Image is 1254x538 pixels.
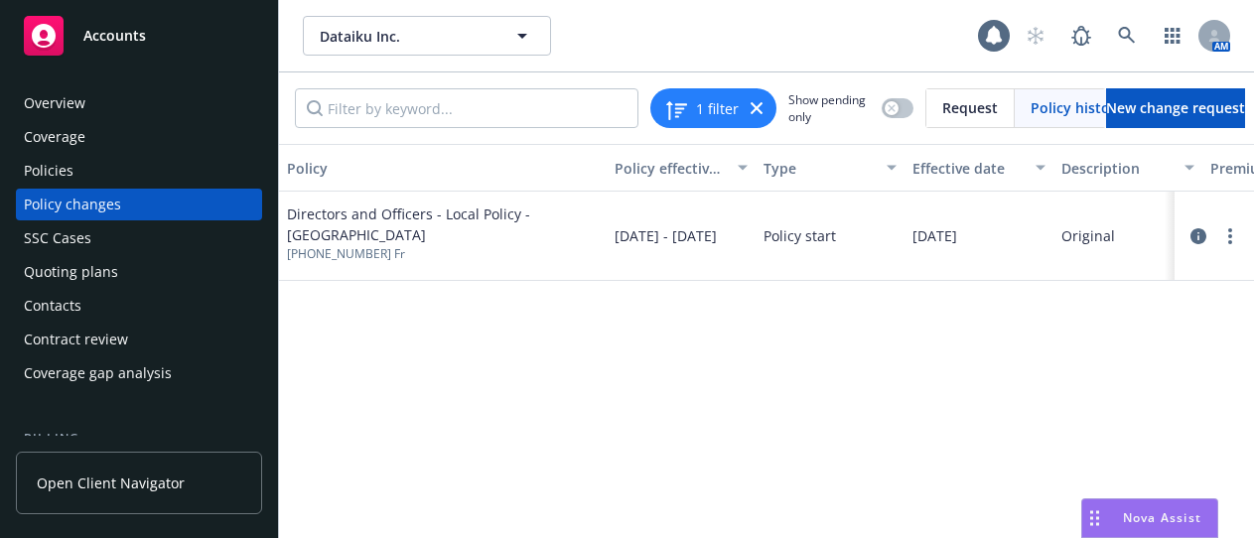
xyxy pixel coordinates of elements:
button: Policy [279,144,607,192]
span: [PHONE_NUMBER] Fr [287,245,599,263]
a: Policies [16,155,262,187]
div: Quoting plans [24,256,118,288]
span: [DATE] [912,225,957,246]
button: Dataiku Inc. [303,16,551,56]
a: Coverage [16,121,262,153]
span: 1 filter [696,98,739,119]
span: Accounts [83,28,146,44]
button: Type [756,144,905,192]
a: Search [1107,16,1147,56]
a: Quoting plans [16,256,262,288]
span: Request [942,97,998,118]
div: Policy changes [24,189,121,220]
a: Report a Bug [1061,16,1101,56]
div: Type [764,158,875,179]
div: Policy effective dates [615,158,726,179]
span: Open Client Navigator [37,472,185,493]
a: more [1218,224,1242,248]
div: Overview [24,87,85,119]
button: Policy effective dates [607,144,756,192]
span: Nova Assist [1123,509,1201,526]
span: Policy history [1031,97,1124,118]
a: Switch app [1153,16,1192,56]
span: Show pending only [788,91,874,125]
div: SSC Cases [24,222,91,254]
a: Start snowing [1016,16,1055,56]
a: Accounts [16,8,262,64]
span: Policy start [764,225,836,246]
a: Overview [16,87,262,119]
div: Billing [16,429,262,449]
div: Effective date [912,158,1024,179]
div: Description [1061,158,1173,179]
span: New change request [1106,98,1245,117]
a: New change request [1106,88,1245,128]
div: Contract review [24,324,128,355]
input: Filter by keyword... [295,88,638,128]
button: Description [1053,144,1202,192]
span: [DATE] - [DATE] [615,225,717,246]
a: Contacts [16,290,262,322]
div: Coverage [24,121,85,153]
a: Policy changes [16,189,262,220]
div: Policies [24,155,73,187]
span: Directors and Officers - Local Policy - [GEOGRAPHIC_DATA] [287,203,599,245]
button: Nova Assist [1081,498,1218,538]
a: SSC Cases [16,222,262,254]
a: Coverage gap analysis [16,357,262,389]
a: Contract review [16,324,262,355]
div: Drag to move [1082,499,1107,537]
button: Effective date [905,144,1053,192]
div: Coverage gap analysis [24,357,172,389]
div: Contacts [24,290,81,322]
div: Policy [287,158,599,179]
a: circleInformation [1186,224,1210,248]
div: Original [1061,225,1115,246]
span: Dataiku Inc. [320,26,491,47]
